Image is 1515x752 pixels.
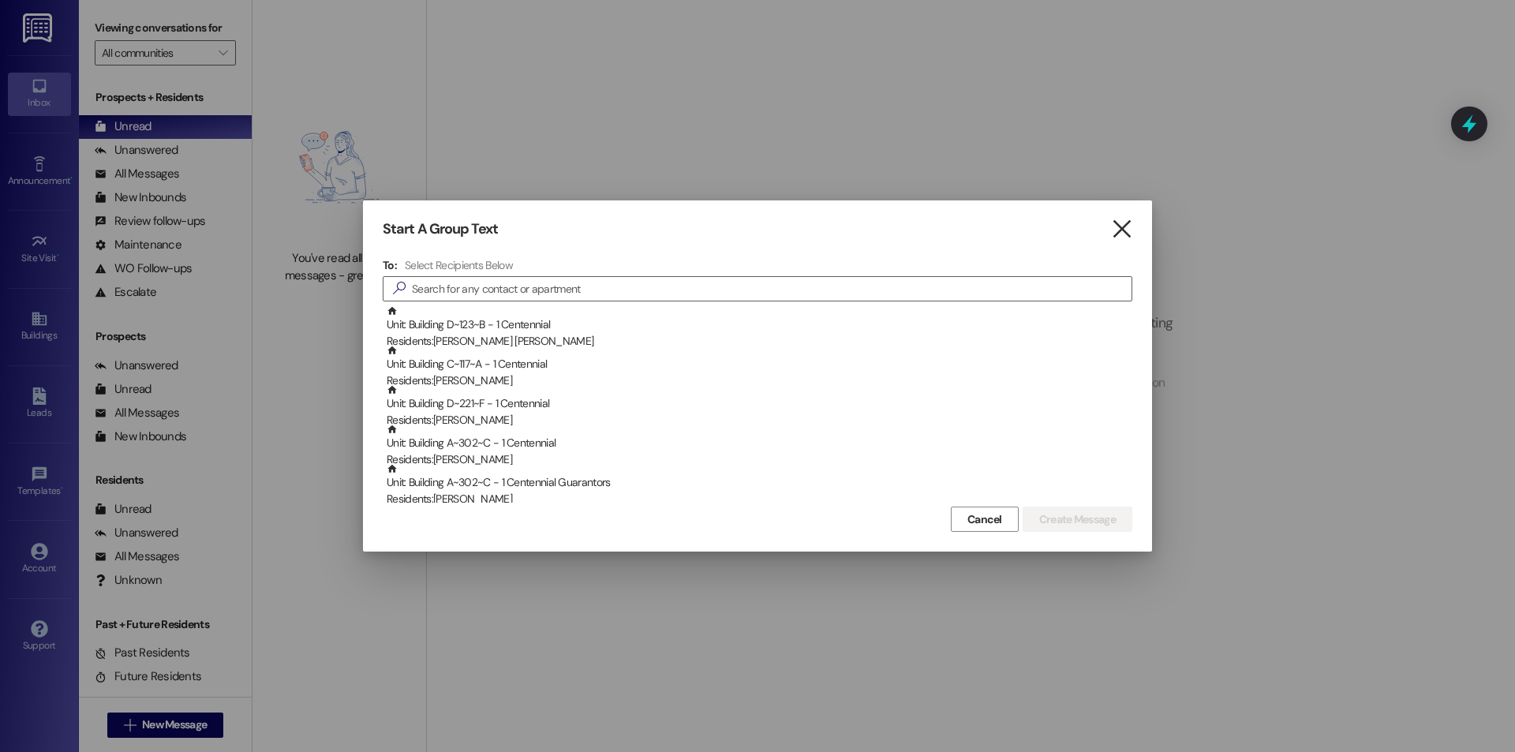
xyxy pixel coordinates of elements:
[967,511,1002,528] span: Cancel
[387,280,412,297] i: 
[387,333,1132,350] div: Residents: [PERSON_NAME] [PERSON_NAME]
[951,507,1019,532] button: Cancel
[387,384,1132,429] div: Unit: Building D~221~F - 1 Centennial
[387,463,1132,508] div: Unit: Building A~302~C - 1 Centennial Guarantors
[387,491,1132,507] div: Residents: [PERSON_NAME]
[1111,221,1132,238] i: 
[383,384,1132,424] div: Unit: Building D~221~F - 1 CentennialResidents:[PERSON_NAME]
[387,345,1132,390] div: Unit: Building C~117~A - 1 Centennial
[383,345,1132,384] div: Unit: Building C~117~A - 1 CentennialResidents:[PERSON_NAME]
[387,424,1132,469] div: Unit: Building A~302~C - 1 Centennial
[383,258,397,272] h3: To:
[387,372,1132,389] div: Residents: [PERSON_NAME]
[412,278,1132,300] input: Search for any contact or apartment
[383,424,1132,463] div: Unit: Building A~302~C - 1 CentennialResidents:[PERSON_NAME]
[1039,511,1116,528] span: Create Message
[387,451,1132,468] div: Residents: [PERSON_NAME]
[1023,507,1132,532] button: Create Message
[405,258,513,272] h4: Select Recipients Below
[383,463,1132,503] div: Unit: Building A~302~C - 1 Centennial GuarantorsResidents:[PERSON_NAME]
[387,412,1132,428] div: Residents: [PERSON_NAME]
[387,305,1132,350] div: Unit: Building D~123~B - 1 Centennial
[383,305,1132,345] div: Unit: Building D~123~B - 1 CentennialResidents:[PERSON_NAME] [PERSON_NAME]
[383,220,498,238] h3: Start A Group Text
